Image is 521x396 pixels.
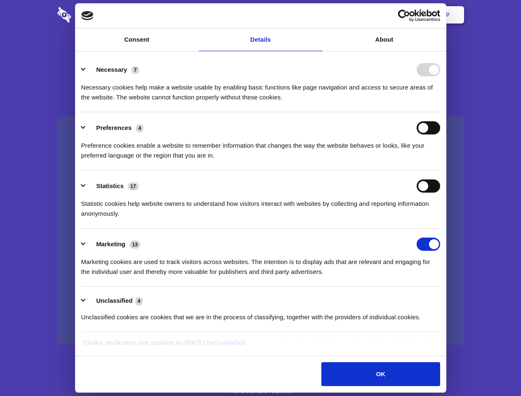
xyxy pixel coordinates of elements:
button: Marketing (13) [81,238,146,251]
label: Preferences [96,124,132,131]
button: Preferences (4) [81,121,149,134]
button: OK [321,362,440,386]
a: Consent [75,28,199,51]
a: Contact [335,2,372,28]
span: 17 [128,182,139,191]
label: Marketing [96,240,125,247]
span: 7 [131,66,139,74]
div: Necessary cookies help make a website usable by enabling basic functions like page navigation and... [81,76,440,102]
button: Unclassified (4) [81,296,148,306]
a: Login [374,2,410,28]
a: Usercentrics Cookiebot - opens in a new window [368,9,440,22]
span: 4 [135,297,143,305]
label: Necessary [96,66,127,73]
img: logo-wordmark-white-trans-d4663122ce5f474addd5e946df7df03e33cb6a1c49d2221995e7729f52c070b2.svg [57,7,128,23]
label: Statistics [96,182,124,189]
span: 13 [130,240,140,249]
a: Cookiebot [214,339,245,346]
a: Wistia video thumbnail [57,116,464,345]
div: Cookie declaration last updated on [DATE] by [77,338,444,354]
a: About [323,28,446,51]
div: Preference cookies enable a website to remember information that changes the way the website beha... [81,134,440,160]
div: Marketing cookies are used to track visitors across websites. The intention is to display ads tha... [81,251,440,277]
h1: Eliminate Slack Data Loss. [57,37,464,67]
div: Statistic cookies help website owners to understand how visitors interact with websites by collec... [81,193,440,219]
img: logo [81,11,94,20]
a: Pricing [242,2,278,28]
button: Necessary (7) [81,63,144,76]
button: Statistics (17) [81,179,144,193]
iframe: Drift Widget Chat Controller [480,355,511,386]
h4: Auto-redaction of sensitive data, encrypted data sharing and self-destructing private chats. Shar... [57,75,464,102]
span: 4 [136,124,144,132]
a: Details [199,28,323,51]
div: Unclassified cookies are cookies that we are in the process of classifying, together with the pro... [81,306,440,322]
